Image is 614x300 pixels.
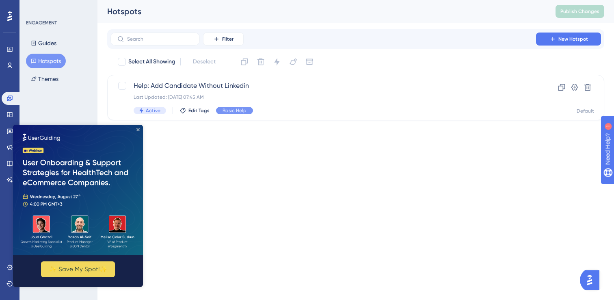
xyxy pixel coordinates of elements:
[577,108,594,114] div: Default
[26,72,63,86] button: Themes
[134,94,513,100] div: Last Updated: [DATE] 07:45 AM
[558,36,588,42] span: New Hotspot
[56,4,59,11] div: 1
[536,33,601,46] button: New Hotspot
[123,3,127,7] div: Close Preview
[26,54,66,68] button: Hotspots
[26,36,61,50] button: Guides
[26,20,57,26] div: ENGAGEMENT
[186,54,223,69] button: Deselect
[19,2,51,12] span: Need Help?
[222,36,233,42] span: Filter
[179,107,210,114] button: Edit Tags
[580,268,604,292] iframe: UserGuiding AI Assistant Launcher
[193,57,216,67] span: Deselect
[560,8,599,15] span: Publish Changes
[128,57,175,67] span: Select All Showing
[127,36,193,42] input: Search
[107,6,535,17] div: Hotspots
[134,81,513,91] span: Help: Add Candidate Without Linkedin
[223,107,246,114] span: Basic Help
[556,5,604,18] button: Publish Changes
[188,107,210,114] span: Edit Tags
[28,137,102,152] button: ✨ Save My Spot!✨
[146,107,160,114] span: Active
[203,33,244,46] button: Filter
